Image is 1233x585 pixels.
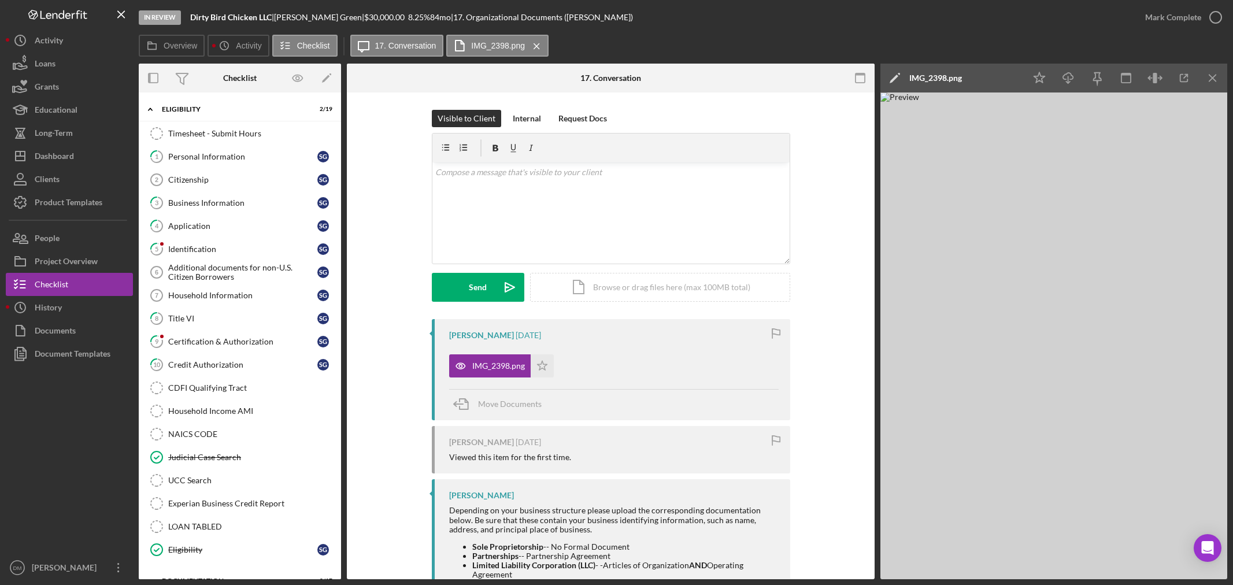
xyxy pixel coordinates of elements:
[6,168,133,191] button: Clients
[274,13,364,22] div: [PERSON_NAME] Green |
[162,577,303,584] div: Documentation
[145,399,335,423] a: Household Income AMI
[580,73,641,83] div: 17. Conversation
[516,331,541,340] time: 2025-03-18 15:28
[168,476,335,485] div: UCC Search
[168,245,317,254] div: Identification
[155,338,159,345] tspan: 9
[449,438,514,447] div: [PERSON_NAME]
[449,491,514,500] div: [PERSON_NAME]
[29,556,104,582] div: [PERSON_NAME]
[472,542,779,551] li: -- No Formal Document
[190,13,274,22] div: |
[155,269,158,276] tspan: 6
[478,399,542,409] span: Move Documents
[6,121,133,145] button: Long-Term
[153,361,161,368] tspan: 10
[35,52,55,78] div: Loans
[145,423,335,446] a: NAICS CODE
[35,29,63,55] div: Activity
[145,515,335,538] a: LOAN TABLED
[168,314,317,323] div: Title VI
[155,222,159,229] tspan: 4
[35,319,76,345] div: Documents
[1145,6,1201,29] div: Mark Complete
[880,92,1227,579] img: Preview
[317,544,329,556] div: S G
[155,199,158,206] tspan: 3
[6,98,133,121] a: Educational
[451,13,633,22] div: | 17. Organizational Documents ([PERSON_NAME])
[6,191,133,214] a: Product Templates
[145,538,335,561] a: EligibilitySG
[432,273,524,302] button: Send
[155,245,158,253] tspan: 5
[469,273,487,302] div: Send
[6,319,133,342] button: Documents
[145,469,335,492] a: UCC Search
[6,342,133,365] button: Document Templates
[471,41,525,50] label: IMG_2398.png
[168,291,317,300] div: Household Information
[516,438,541,447] time: 2025-03-18 14:55
[317,197,329,209] div: S G
[6,227,133,250] a: People
[168,383,335,393] div: CDFI Qualifying Tract
[472,551,519,561] strong: Partnerships
[139,35,205,57] button: Overview
[168,545,317,554] div: Eligibility
[449,390,553,419] button: Move Documents
[168,221,317,231] div: Application
[236,41,261,50] label: Activity
[145,168,335,191] a: 2CitizenshipSG
[272,35,338,57] button: Checklist
[6,145,133,168] a: Dashboard
[449,453,571,462] div: Viewed this item for the first time.
[297,41,330,50] label: Checklist
[145,261,335,284] a: 6Additional documents for non-U.S. Citizen BorrowersSG
[472,561,779,579] li: - -Articles of Organization Operating Agreement
[364,13,408,22] div: $30,000.00
[168,152,317,161] div: Personal Information
[472,542,543,551] strong: Sole Proprietorship
[449,331,514,340] div: [PERSON_NAME]
[145,214,335,238] a: 4ApplicationSG
[6,75,133,98] button: Grants
[164,41,197,50] label: Overview
[35,296,62,322] div: History
[449,506,779,534] div: Depending on your business structure please upload the corresponding documentation below. Be sure...
[6,250,133,273] a: Project Overview
[438,110,495,127] div: Visible to Client
[317,151,329,162] div: S G
[430,13,451,22] div: 84 mo
[553,110,613,127] button: Request Docs
[208,35,269,57] button: Activity
[1134,6,1227,29] button: Mark Complete
[317,313,329,324] div: S G
[168,499,335,508] div: Experian Business Credit Report
[35,145,74,171] div: Dashboard
[6,273,133,296] a: Checklist
[145,191,335,214] a: 3Business InformationSG
[145,238,335,261] a: 5IdentificationSG
[312,106,332,113] div: 2 / 19
[13,565,22,571] text: DM
[168,453,335,462] div: Judicial Case Search
[35,98,77,124] div: Educational
[168,406,335,416] div: Household Income AMI
[35,121,73,147] div: Long-Term
[472,551,779,561] li: -- Partnership Agreement
[168,175,317,184] div: Citizenship
[35,250,98,276] div: Project Overview
[35,273,68,299] div: Checklist
[513,110,541,127] div: Internal
[168,337,317,346] div: Certification & Authorization
[6,556,133,579] button: DM[PERSON_NAME]
[6,52,133,75] button: Loans
[317,243,329,255] div: S G
[145,446,335,469] a: Judicial Case Search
